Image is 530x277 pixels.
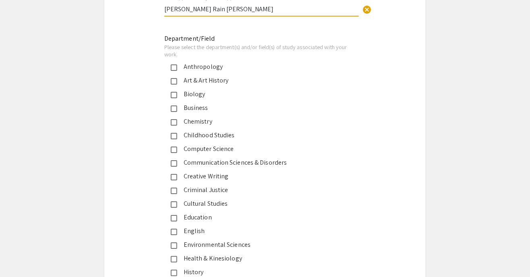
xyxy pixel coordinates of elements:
[177,103,346,113] div: Business
[362,5,372,14] span: cancel
[177,254,346,263] div: Health & Kinesiology
[359,1,375,17] button: Clear
[177,62,346,72] div: Anthropology
[177,144,346,154] div: Computer Science
[177,213,346,222] div: Education
[177,226,346,236] div: English
[177,172,346,181] div: Creative Writing
[177,117,346,126] div: Chemistry
[177,199,346,209] div: Cultural Studies
[177,185,346,195] div: Criminal Justice
[177,158,346,167] div: Communication Sciences & Disorders
[177,76,346,85] div: Art & Art History
[164,5,359,13] input: Type Here
[164,34,215,43] mat-label: Department/Field
[177,240,346,250] div: Environmental Sciences
[177,130,346,140] div: Childhood Studies
[177,89,346,99] div: Biology
[164,43,353,58] div: Please select the department(s) and/or field(s) of study associated with your work.
[177,267,346,277] div: History
[6,241,34,271] iframe: Chat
